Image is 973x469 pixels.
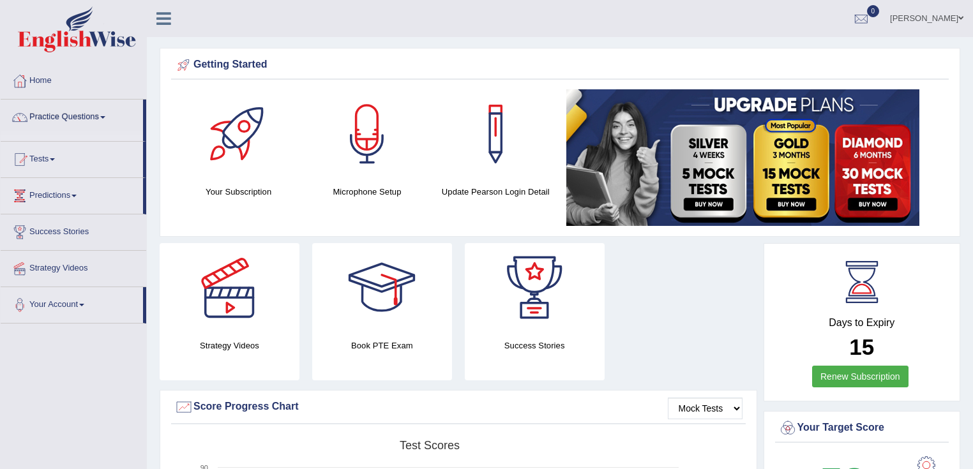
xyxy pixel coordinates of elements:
[1,287,143,319] a: Your Account
[174,398,743,417] div: Score Progress Chart
[1,100,143,131] a: Practice Questions
[1,142,143,174] a: Tests
[812,366,909,387] a: Renew Subscription
[400,439,460,452] tspan: Test scores
[1,178,143,210] a: Predictions
[438,185,554,198] h4: Update Pearson Login Detail
[867,5,880,17] span: 0
[312,339,452,352] h4: Book PTE Exam
[778,317,946,329] h4: Days to Expiry
[465,339,605,352] h4: Success Stories
[1,63,146,95] a: Home
[181,185,296,198] h4: Your Subscription
[849,334,874,359] b: 15
[566,89,919,226] img: small5.jpg
[309,185,425,198] h4: Microphone Setup
[1,251,146,283] a: Strategy Videos
[160,339,299,352] h4: Strategy Videos
[174,56,946,75] div: Getting Started
[778,419,946,438] div: Your Target Score
[24,135,143,158] a: Speaking Practice
[1,214,146,246] a: Success Stories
